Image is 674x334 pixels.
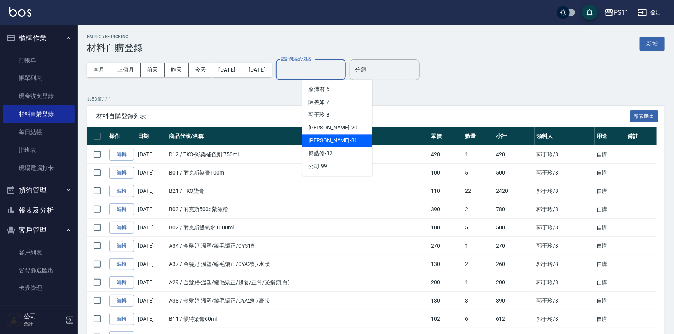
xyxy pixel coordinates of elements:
[109,203,134,215] a: 編輯
[595,164,626,182] td: 自購
[463,127,494,145] th: 數量
[630,112,659,119] a: 報表匯出
[3,180,75,200] button: 預約管理
[3,279,75,297] a: 卡券管理
[189,63,212,77] button: 今天
[87,42,143,53] h3: 材料自購登錄
[9,7,31,17] img: Logo
[167,164,429,182] td: B01 / 耐克斯染膏100ml
[109,313,134,325] a: 編輯
[463,310,494,328] td: 6
[535,273,595,292] td: 郭于玲 /8
[494,145,535,164] td: 420
[3,200,75,220] button: 報表及分析
[87,96,665,103] p: 共 53 筆, 1 / 1
[3,243,75,261] a: 客戶列表
[167,200,429,219] td: B03 / 耐克斯500g紫漂粉
[281,56,312,62] label: 設計師編號/姓名
[165,63,189,77] button: 昨天
[463,292,494,310] td: 3
[429,292,463,310] td: 130
[635,5,665,20] button: 登出
[595,255,626,273] td: 自購
[640,37,665,51] button: 新增
[494,200,535,219] td: 780
[535,255,595,273] td: 郭于玲 /8
[136,164,167,182] td: [DATE]
[463,219,494,237] td: 5
[494,182,535,200] td: 2420
[109,258,134,270] a: 編輯
[429,273,463,292] td: 200
[429,255,463,273] td: 130
[595,273,626,292] td: 自購
[582,5,597,20] button: save
[535,219,595,237] td: 郭于玲 /8
[96,112,630,120] span: 材料自購登錄列表
[429,145,463,164] td: 420
[429,219,463,237] td: 100
[595,200,626,219] td: 自購
[535,145,595,164] td: 郭于玲 /8
[494,237,535,255] td: 270
[167,145,429,164] td: D12 / TKO-彩染補色劑 750ml
[308,124,357,132] span: [PERSON_NAME] -20
[136,255,167,273] td: [DATE]
[494,255,535,273] td: 260
[87,34,143,39] h2: Employee Picking
[494,292,535,310] td: 390
[136,200,167,219] td: [DATE]
[463,237,494,255] td: 1
[24,313,63,320] h5: 公司
[136,127,167,145] th: 日期
[109,276,134,289] a: 編輯
[136,310,167,328] td: [DATE]
[463,273,494,292] td: 1
[136,273,167,292] td: [DATE]
[3,220,75,240] button: 客戶管理
[595,182,626,200] td: 自購
[601,5,632,21] button: PS11
[167,273,429,292] td: A29 / 金髮兒-溫塑/縮毛矯正/超卷/正常/受損(乳白)
[167,310,429,328] td: B11 / 韻特染膏60ml
[308,149,333,157] span: 簡皓修 -32
[463,164,494,182] td: 5
[463,182,494,200] td: 22
[535,237,595,255] td: 郭于玲 /8
[308,111,329,119] span: 郭于玲 -8
[167,237,429,255] td: A34 / 金髮兒-溫塑/縮毛矯正/CYS1劑
[625,127,657,145] th: 備註
[429,164,463,182] td: 100
[595,310,626,328] td: 自購
[308,98,329,106] span: 陳昱如 -7
[494,310,535,328] td: 612
[494,164,535,182] td: 500
[429,127,463,145] th: 單價
[535,310,595,328] td: 郭于玲 /8
[109,167,134,179] a: 編輯
[494,273,535,292] td: 200
[109,240,134,252] a: 編輯
[3,261,75,279] a: 客資篩選匯出
[6,312,22,328] img: Person
[463,255,494,273] td: 2
[167,127,429,145] th: 商品代號/名稱
[535,292,595,310] td: 郭于玲 /8
[136,219,167,237] td: [DATE]
[109,149,134,161] a: 編輯
[595,127,626,145] th: 用途
[109,185,134,197] a: 編輯
[429,182,463,200] td: 110
[630,110,659,122] button: 報表匯出
[167,255,429,273] td: A37 / 金髮兒-溫塑/縮毛矯正/CYA2劑/水狀
[535,127,595,145] th: 領料人
[3,28,75,48] button: 櫃檯作業
[429,237,463,255] td: 270
[167,292,429,310] td: A38 / 金髮兒-溫塑/縮毛矯正/CYA2劑/膏狀
[3,105,75,123] a: 材料自購登錄
[167,219,429,237] td: B02 / 耐克斯雙氧水1000ml
[535,182,595,200] td: 郭于玲 /8
[463,145,494,164] td: 1
[463,200,494,219] td: 2
[111,63,141,77] button: 上個月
